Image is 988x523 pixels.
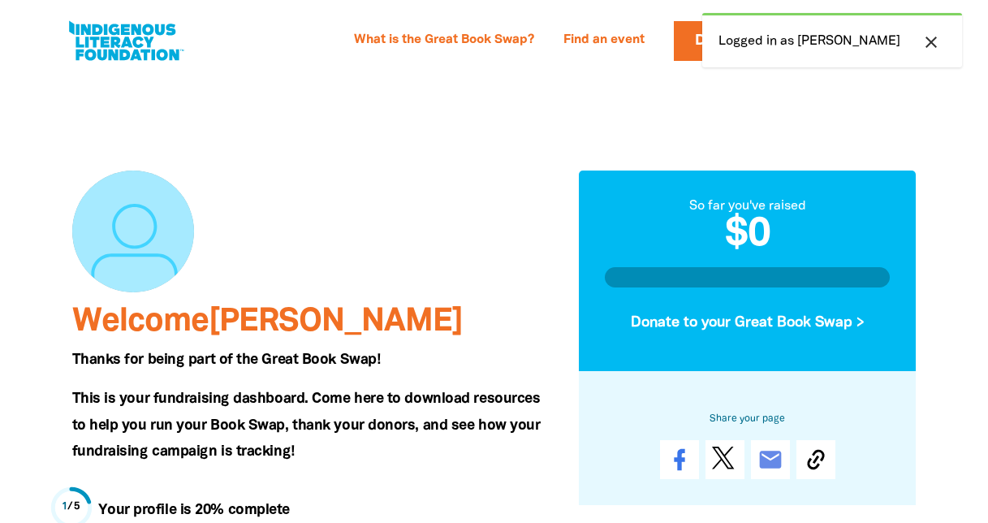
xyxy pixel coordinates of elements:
strong: Your profile is 20% complete [98,504,290,517]
a: Donate [674,21,776,61]
a: email [751,440,790,479]
span: This is your fundraising dashboard. Come here to download resources to help you run your Book Swa... [72,392,541,458]
a: Find an event [554,28,654,54]
span: Welcome [PERSON_NAME] [72,307,463,337]
span: Thanks for being part of the Great Book Swap! [72,353,381,366]
h6: Share your page [605,409,891,427]
div: Logged in as [PERSON_NAME] [702,13,962,67]
a: What is the Great Book Swap? [344,28,544,54]
a: Share [660,440,699,479]
button: Copy Link [796,440,835,479]
a: Post [705,440,744,479]
i: close [921,32,941,52]
i: email [757,447,783,473]
span: 1 [62,502,68,512]
button: close [917,32,946,53]
div: So far you've raised [605,197,891,216]
h2: $0 [605,216,891,255]
div: / 5 [62,499,80,515]
button: Donate to your Great Book Swap > [605,300,891,344]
